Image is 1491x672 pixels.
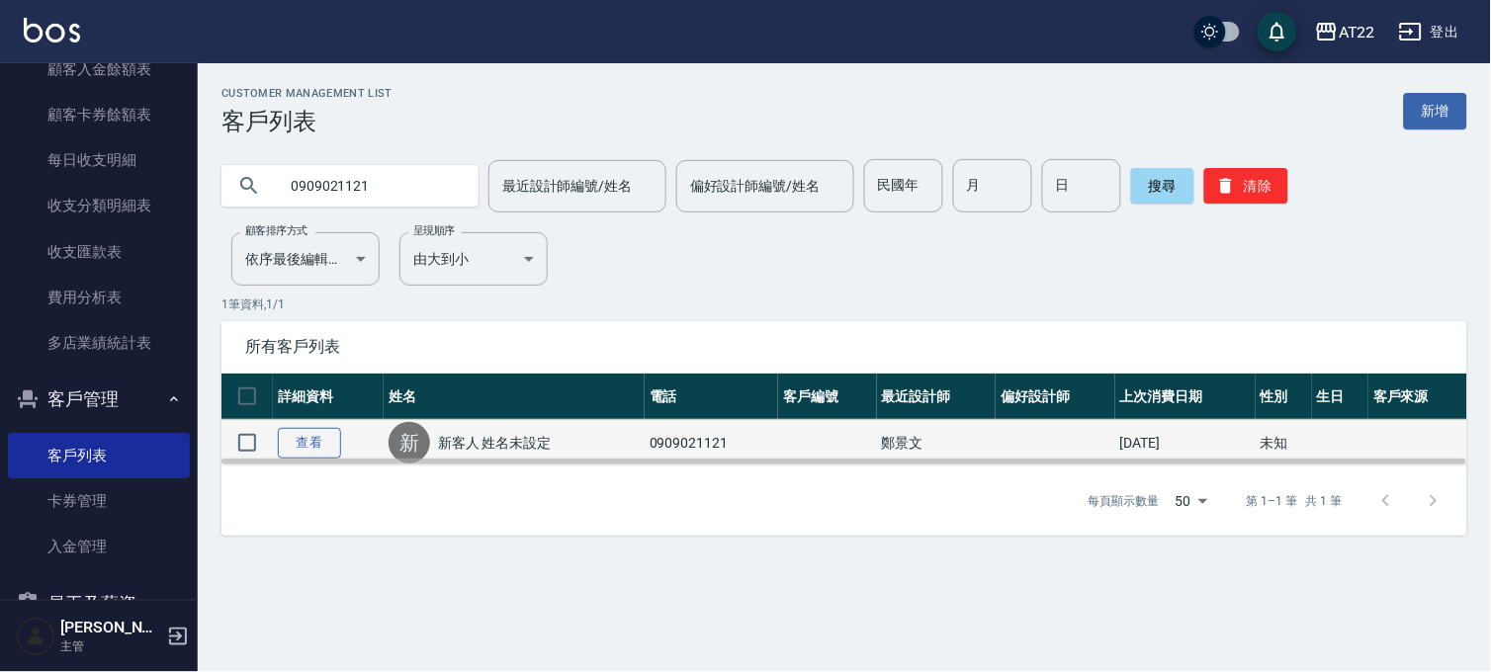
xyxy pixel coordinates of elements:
th: 上次消費日期 [1115,374,1256,420]
td: [DATE] [1115,420,1256,466]
th: 電話 [645,374,778,420]
label: 顧客排序方式 [245,223,307,238]
a: 新增 [1404,93,1467,129]
a: 每日收支明細 [8,137,190,183]
button: save [1258,12,1297,51]
p: 第 1–1 筆 共 1 筆 [1247,492,1343,510]
a: 收支匯款表 [8,229,190,275]
p: 每頁顯示數量 [1089,492,1160,510]
td: 鄭景文 [877,420,997,466]
div: 50 [1168,474,1215,528]
p: 1 筆資料, 1 / 1 [221,295,1467,313]
th: 偏好設計師 [996,374,1115,420]
div: 新 [389,422,430,463]
input: 搜尋關鍵字 [277,159,463,212]
img: Person [16,617,55,656]
button: 搜尋 [1131,168,1194,204]
p: 主管 [60,637,161,655]
label: 呈現順序 [413,223,455,238]
a: 顧客入金餘額表 [8,46,190,92]
div: 依序最後編輯時間 [231,232,380,286]
a: 多店業績統計表 [8,320,190,366]
a: 新客人 姓名未設定 [438,433,552,453]
h2: Customer Management List [221,87,393,100]
a: 卡券管理 [8,478,190,524]
a: 費用分析表 [8,275,190,320]
th: 客戶編號 [778,374,877,420]
td: 0909021121 [645,420,778,466]
th: 詳細資料 [273,374,384,420]
h3: 客戶列表 [221,108,393,135]
div: AT22 [1339,20,1375,44]
button: 客戶管理 [8,374,190,425]
span: 所有客戶列表 [245,337,1444,357]
button: 登出 [1391,14,1467,50]
a: 顧客卡券餘額表 [8,92,190,137]
button: 清除 [1204,168,1288,204]
th: 生日 [1312,374,1368,420]
a: 收支分類明細表 [8,183,190,228]
button: AT22 [1307,12,1383,52]
th: 最近設計師 [877,374,997,420]
td: 未知 [1256,420,1312,466]
img: Logo [24,18,80,42]
th: 性別 [1256,374,1312,420]
button: 員工及薪資 [8,578,190,630]
div: 由大到小 [399,232,548,286]
a: 客戶列表 [8,433,190,478]
h5: [PERSON_NAME] [60,618,161,637]
th: 姓名 [384,374,645,420]
th: 客戶來源 [1368,374,1467,420]
a: 入金管理 [8,524,190,569]
a: 查看 [278,428,341,459]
